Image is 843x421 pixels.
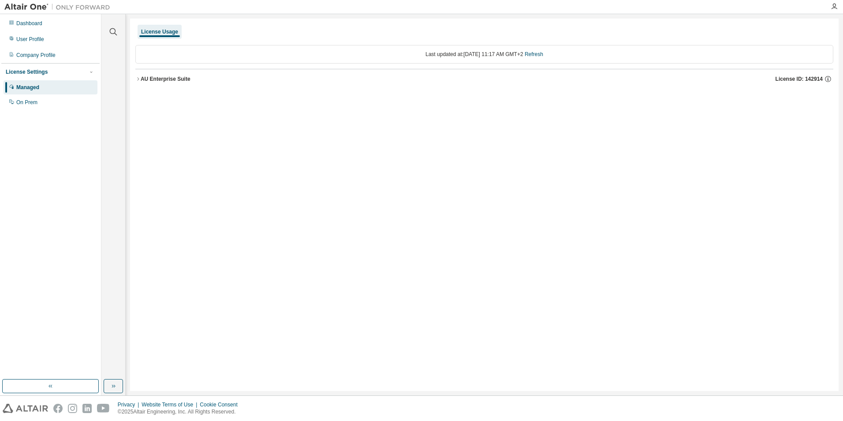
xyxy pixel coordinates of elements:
[97,404,110,413] img: youtube.svg
[16,84,39,91] div: Managed
[68,404,77,413] img: instagram.svg
[4,3,115,11] img: Altair One
[135,45,833,64] div: Last updated at: [DATE] 11:17 AM GMT+2
[141,28,178,35] div: License Usage
[16,52,56,59] div: Company Profile
[525,51,543,57] a: Refresh
[118,401,142,408] div: Privacy
[53,404,63,413] img: facebook.svg
[82,404,92,413] img: linkedin.svg
[3,404,48,413] img: altair_logo.svg
[16,36,44,43] div: User Profile
[135,69,833,89] button: AU Enterprise SuiteLicense ID: 142914
[141,75,190,83] div: AU Enterprise Suite
[16,99,37,106] div: On Prem
[142,401,200,408] div: Website Terms of Use
[118,408,243,416] p: © 2025 Altair Engineering, Inc. All Rights Reserved.
[200,401,242,408] div: Cookie Consent
[16,20,42,27] div: Dashboard
[6,68,48,75] div: License Settings
[776,75,823,83] span: License ID: 142914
